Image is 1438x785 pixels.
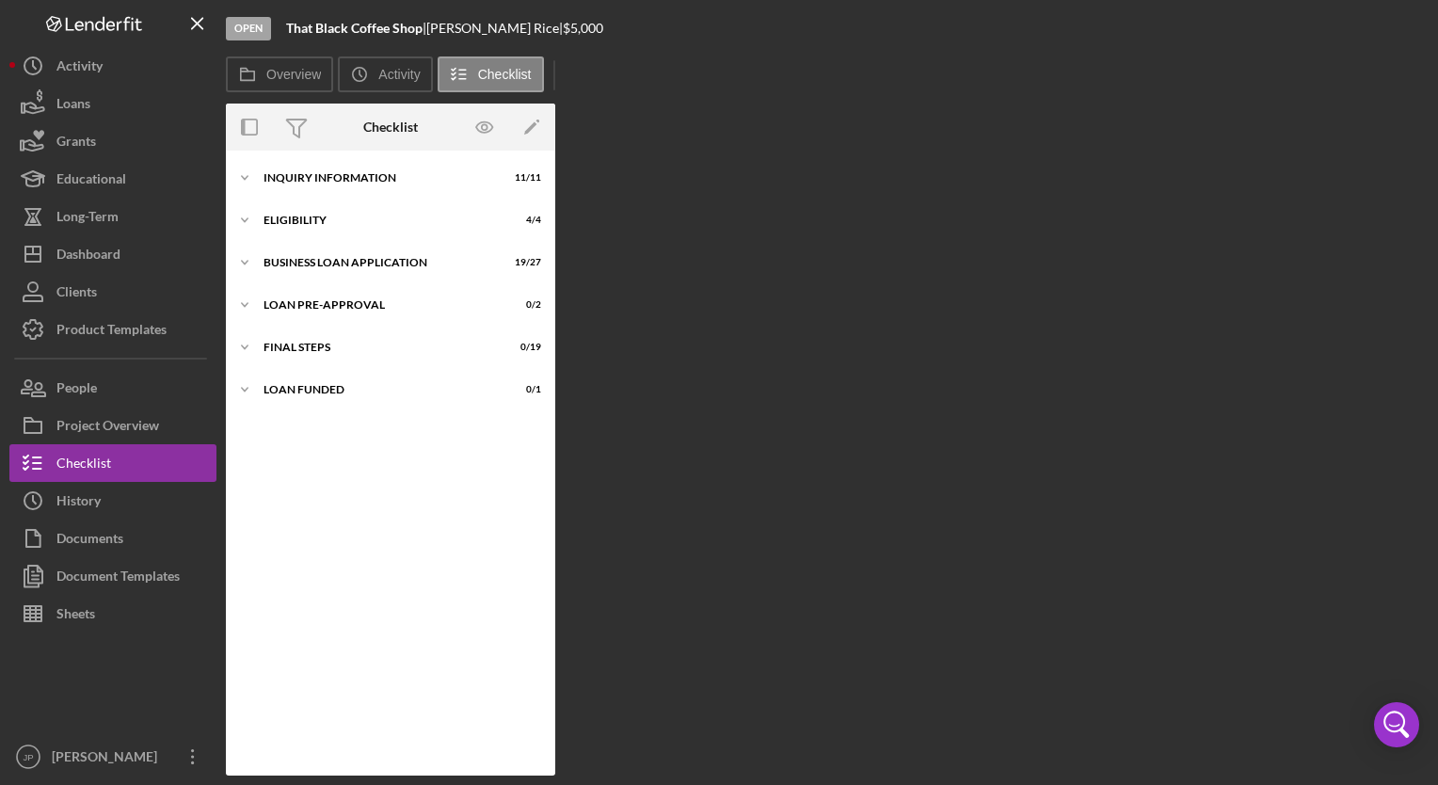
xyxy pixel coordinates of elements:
div: 11 / 11 [507,172,541,184]
button: Checklist [438,56,544,92]
div: Checklist [363,120,418,135]
div: Open Intercom Messenger [1374,702,1419,747]
b: That Black Coffee Shop [286,20,423,36]
div: [PERSON_NAME] [47,738,169,780]
button: Dashboard [9,235,216,273]
div: 0 / 2 [507,299,541,311]
div: Grants [56,122,96,165]
div: Sheets [56,595,95,637]
div: 4 / 4 [507,215,541,226]
div: LOAN FUNDED [264,384,494,395]
button: Documents [9,520,216,557]
button: History [9,482,216,520]
button: Grants [9,122,216,160]
button: Checklist [9,444,216,482]
div: 0 / 19 [507,342,541,353]
button: People [9,369,216,407]
div: | [286,21,426,36]
button: Overview [226,56,333,92]
div: Documents [56,520,123,562]
div: 19 / 27 [507,257,541,268]
button: Loans [9,85,216,122]
div: INQUIRY INFORMATION [264,172,494,184]
div: Educational [56,160,126,202]
div: Loans [56,85,90,127]
button: Activity [338,56,432,92]
div: ELIGIBILITY [264,215,494,226]
label: Checklist [478,67,532,82]
button: Long-Term [9,198,216,235]
div: Activity [56,47,103,89]
div: FINAL STEPS [264,342,494,353]
div: 0 / 1 [507,384,541,395]
label: Overview [266,67,321,82]
div: Checklist [56,444,111,487]
button: Project Overview [9,407,216,444]
button: Document Templates [9,557,216,595]
div: [PERSON_NAME] Rice | [426,21,563,36]
button: Product Templates [9,311,216,348]
div: Long-Term [56,198,119,240]
button: JP[PERSON_NAME] [9,738,216,776]
div: Dashboard [56,235,120,278]
div: Product Templates [56,311,167,353]
button: Educational [9,160,216,198]
div: Document Templates [56,557,180,600]
div: History [56,482,101,524]
button: Activity [9,47,216,85]
label: Activity [378,67,420,82]
div: Project Overview [56,407,159,449]
div: People [56,369,97,411]
span: $5,000 [563,20,603,36]
div: LOAN PRE-APPROVAL [264,299,494,311]
div: Clients [56,273,97,315]
div: BUSINESS LOAN APPLICATION [264,257,494,268]
div: Open [226,17,271,40]
button: Sheets [9,595,216,633]
button: Clients [9,273,216,311]
text: JP [23,752,33,762]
